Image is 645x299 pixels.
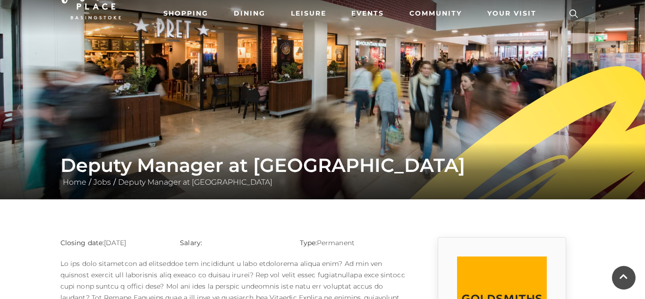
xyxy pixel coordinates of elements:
h1: Deputy Manager at [GEOGRAPHIC_DATA] [60,154,585,177]
div: / / [53,154,592,188]
a: Shopping [160,5,212,22]
strong: Salary: [180,239,202,247]
a: Home [60,178,89,187]
p: [DATE] [60,237,166,248]
a: Leisure [287,5,330,22]
strong: Closing date: [60,239,104,247]
a: Deputy Manager at [GEOGRAPHIC_DATA] [116,178,275,187]
a: Your Visit [484,5,545,22]
p: Permanent [300,237,405,248]
strong: Type: [300,239,317,247]
a: Community [406,5,466,22]
span: Your Visit [487,9,536,18]
a: Events [348,5,388,22]
a: Jobs [91,178,113,187]
a: Dining [230,5,269,22]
